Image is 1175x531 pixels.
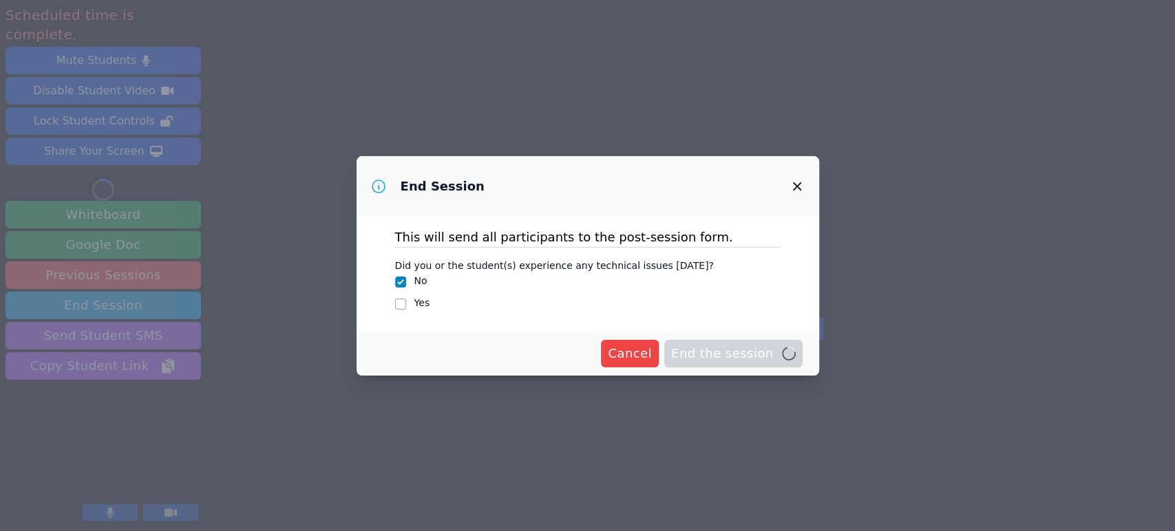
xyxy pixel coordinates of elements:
legend: Did you or the student(s) experience any technical issues [DATE]? [395,253,714,274]
label: No [414,275,427,286]
button: End the session [664,340,803,367]
span: End the session [671,344,796,363]
h3: End Session [401,178,485,195]
p: This will send all participants to the post-session form. [395,228,781,247]
button: Cancel [601,340,659,367]
span: Cancel [608,344,652,363]
label: Yes [414,297,430,308]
